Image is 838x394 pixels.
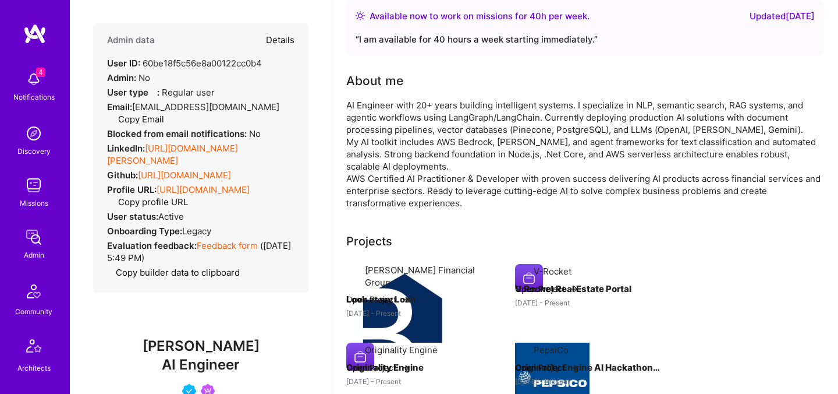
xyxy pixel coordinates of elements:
[109,115,118,124] i: icon Copy
[132,101,279,112] span: [EMAIL_ADDRESS][DOMAIN_NAME]
[158,211,184,222] span: Active
[107,266,240,279] button: Copy builder data to clipboard
[346,99,824,209] div: AI Engineer with 20+ years building intelligent systems. I specialize in NLP, semantic search, RA...
[346,343,374,371] img: Company logo
[107,87,159,98] strong: User type :
[20,277,48,305] img: Community
[107,86,215,98] div: Regular user
[107,101,132,112] strong: Email:
[346,269,463,386] img: Company logo
[107,143,145,154] strong: LinkedIn:
[20,197,48,209] div: Missions
[534,265,571,277] div: V-Rocket
[515,360,661,375] h4: Originality Engine AI Hackathon Prototype
[346,307,492,319] div: [DATE] - Present
[22,226,45,249] img: admin teamwork
[182,226,211,237] span: legacy
[107,269,116,277] i: icon Copy
[109,196,188,208] button: Copy profile URL
[515,264,543,292] img: Company logo
[138,170,231,181] a: [URL][DOMAIN_NAME]
[750,9,815,23] div: Updated [DATE]
[515,282,661,297] h4: V Rocket Real Estate Portal
[356,11,365,20] img: Availability
[107,72,136,83] strong: Admin:
[365,264,492,289] div: [PERSON_NAME] Financial Group
[197,240,258,251] a: Feedback form
[36,68,45,77] span: 4
[346,293,410,305] button: Open Project
[266,23,294,57] button: Details
[22,122,45,145] img: discovery
[107,143,238,166] a: [URL][DOMAIN_NAME][PERSON_NAME]
[107,240,197,251] strong: Evaluation feedback:
[23,23,47,44] img: logo
[515,283,579,295] button: Open Project
[22,68,45,91] img: bell
[109,113,164,125] button: Copy Email
[20,334,48,362] img: Architects
[162,356,240,373] span: AI Engineer
[148,87,157,96] i: Help
[157,184,250,195] a: [URL][DOMAIN_NAME]
[22,174,45,197] img: teamwork
[356,33,815,47] div: “ I am available for 40 hours a week starting immediately. ”
[15,305,52,318] div: Community
[515,297,661,309] div: [DATE] - Present
[515,361,579,374] button: Open Project
[534,344,569,356] div: PepsiCo
[346,72,403,90] div: About me
[107,211,158,222] strong: User status:
[370,9,590,23] div: Available now to work on missions for h per week .
[401,363,410,372] img: arrow-right
[346,292,492,307] h4: Look at my Loan
[515,375,661,388] div: [DATE] - Present
[530,10,541,22] span: 40
[17,362,51,374] div: Architects
[401,295,410,304] img: arrow-right
[107,72,150,84] div: No
[346,360,492,375] h4: Originality Engine
[346,375,492,388] div: [DATE] - Present
[109,198,118,207] i: icon Copy
[107,128,261,140] div: No
[107,58,140,69] strong: User ID:
[570,284,579,294] img: arrow-right
[107,170,138,181] strong: Github:
[107,184,157,195] strong: Profile URL:
[24,249,44,261] div: Admin
[13,91,55,103] div: Notifications
[365,344,438,356] div: Originality Engine
[107,240,294,264] div: ( [DATE] 5:49 PM )
[17,145,51,157] div: Discovery
[346,361,410,374] button: Open Project
[107,57,262,69] div: 60be18f5c56e8a00122cc0b4
[107,35,155,45] h4: Admin data
[93,337,308,355] span: [PERSON_NAME]
[346,233,392,250] div: Projects
[107,226,182,237] strong: Onboarding Type:
[107,128,249,139] strong: Blocked from email notifications:
[570,363,579,372] img: arrow-right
